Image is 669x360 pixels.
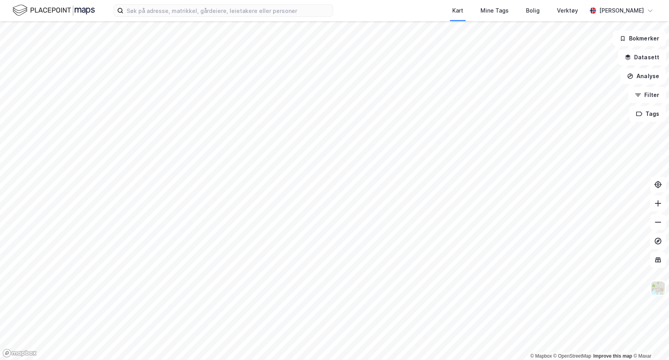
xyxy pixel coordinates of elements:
[629,106,666,122] button: Tags
[557,6,578,15] div: Verktøy
[630,322,669,360] div: Kontrollprogram for chat
[593,353,632,359] a: Improve this map
[123,5,333,16] input: Søk på adresse, matrikkel, gårdeiere, leietakere eller personer
[599,6,644,15] div: [PERSON_NAME]
[651,281,665,296] img: Z
[452,6,463,15] div: Kart
[553,353,591,359] a: OpenStreetMap
[620,68,666,84] button: Analyse
[2,349,37,358] a: Mapbox homepage
[13,4,95,17] img: logo.f888ab2527a4732fd821a326f86c7f29.svg
[630,322,669,360] iframe: Chat Widget
[628,87,666,103] button: Filter
[530,353,552,359] a: Mapbox
[480,6,509,15] div: Mine Tags
[618,49,666,65] button: Datasett
[613,31,666,46] button: Bokmerker
[526,6,540,15] div: Bolig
